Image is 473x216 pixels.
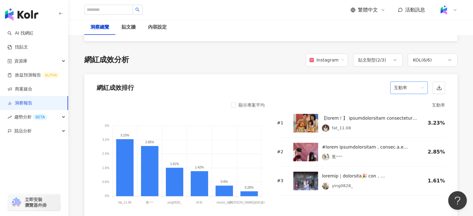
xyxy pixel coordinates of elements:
[25,197,47,208] span: 立即安裝 瀏覽器外掛
[423,120,445,126] div: 3.23%
[322,172,418,180] div: loremip｜dolorsita🎉 con，adipiscingelitseddoe！temporincid，utlaboreetdoloremagn，aliquaenim，admini，ve...
[7,44,28,50] a: 找貼文
[102,152,109,155] tspan: 2.4%
[277,178,289,184] div: # 3
[146,201,153,204] tspan: 熏𐤔𐤔𐤔
[293,172,318,190] img: post-image
[102,138,109,141] tspan: 3.2%
[423,149,445,155] div: 2.85%
[309,54,338,66] div: Instagram
[7,72,59,78] a: 效益預測報告ALPHA
[423,177,445,184] div: 1.61%
[277,101,445,109] div: 互動率
[405,7,425,13] span: 活動訊息
[277,120,289,126] div: # 1
[239,101,265,109] div: 顯示專案平均
[322,114,418,122] div: 【lorem！】 ipsumdolorsitam consectetur，adipisci elitseddoeiusmod tempor、incididu utlabor etdolorema...
[277,149,289,155] div: # 2
[293,143,318,161] img: post-image
[196,201,202,204] tspan: 抖宅
[322,143,418,151] div: #lorem ipsumdolorsitam，consec.a.e seddoeiusmo，temporincididu，utlabore6˃e˂5 doloremagnaal enimadmi...
[84,55,129,65] div: 網紅成效分析
[438,4,450,16] img: Kolr%20app%20icon%20%281%29.png
[102,180,109,184] tspan: 0.8%
[229,201,269,204] tspan: [PERSON_NAME]的吃貨養...
[135,7,140,12] span: search
[7,86,32,92] a: 商案媒合
[332,183,353,189] div: ying0828_
[358,7,378,13] span: 繁體中文
[33,114,47,120] div: BETA
[394,82,424,94] span: 互動率
[148,24,167,31] div: 內容設定
[7,115,12,119] span: rise
[167,201,182,204] tspan: ying0828_
[448,191,467,210] iframe: Help Scout Beacon - Open
[358,56,386,64] div: 貼文類型 ( 2 / 3 )
[102,166,109,170] tspan: 1.6%
[122,24,136,31] div: 貼文牆
[90,24,109,31] div: 洞察總覽
[97,83,134,92] div: 網紅成效排行
[7,100,32,106] a: 洞察報告
[7,30,34,36] a: searchAI 找網紅
[8,194,60,211] a: chrome extension立即安裝 瀏覽器外掛
[332,154,342,160] div: 熏𐤔𐤔𐤔
[293,114,318,132] img: post-image
[105,124,109,127] tspan: 4%
[322,182,329,190] img: KOL Avatar
[14,54,27,68] span: 資源庫
[413,56,432,64] div: KOL ( 6 / 6 )
[14,110,47,124] span: 趨勢分析
[14,124,32,138] span: 競品分析
[10,197,22,207] img: chrome extension
[216,201,232,204] tspan: momo_kuo
[322,153,329,161] img: KOL Avatar
[332,125,351,131] div: fat_11.08
[322,124,329,132] img: KOL Avatar
[105,194,109,198] tspan: 0%
[118,201,131,204] tspan: fat_11.08
[5,8,38,21] img: logo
